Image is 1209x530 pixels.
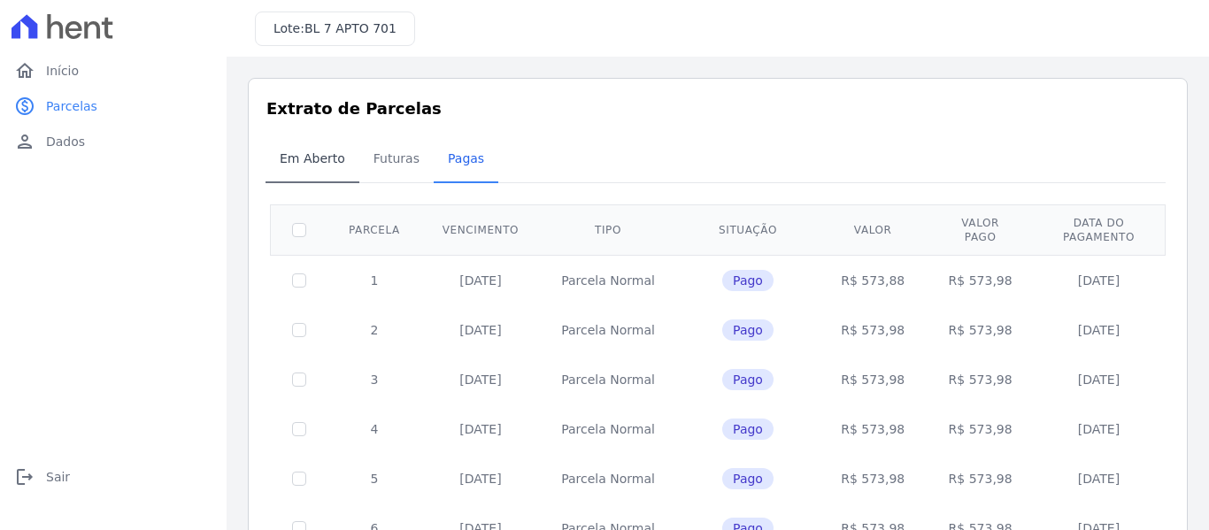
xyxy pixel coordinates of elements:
[540,404,676,454] td: Parcela Normal
[820,255,926,305] td: R$ 573,88
[1035,355,1163,404] td: [DATE]
[292,373,306,387] input: Só é possível selecionar pagamentos em aberto
[820,305,926,355] td: R$ 573,98
[327,255,421,305] td: 1
[46,97,97,115] span: Parcelas
[421,255,540,305] td: [DATE]
[540,255,676,305] td: Parcela Normal
[421,404,540,454] td: [DATE]
[14,466,35,488] i: logout
[540,454,676,503] td: Parcela Normal
[676,204,820,255] th: Situação
[421,355,540,404] td: [DATE]
[926,305,1035,355] td: R$ 573,98
[820,404,926,454] td: R$ 573,98
[926,454,1035,503] td: R$ 573,98
[722,270,774,291] span: Pago
[722,369,774,390] span: Pago
[269,141,356,176] span: Em Aberto
[437,141,495,176] span: Pagas
[14,60,35,81] i: home
[292,422,306,436] input: Só é possível selecionar pagamentos em aberto
[292,323,306,337] input: Só é possível selecionar pagamentos em aberto
[46,468,70,486] span: Sair
[46,62,79,80] span: Início
[820,355,926,404] td: R$ 573,98
[327,204,421,255] th: Parcela
[926,255,1035,305] td: R$ 573,98
[722,468,774,489] span: Pago
[421,305,540,355] td: [DATE]
[926,404,1035,454] td: R$ 573,98
[926,355,1035,404] td: R$ 573,98
[7,124,219,159] a: personDados
[14,96,35,117] i: paid
[421,204,540,255] th: Vencimento
[292,472,306,486] input: Só é possível selecionar pagamentos em aberto
[421,454,540,503] td: [DATE]
[820,204,926,255] th: Valor
[14,131,35,152] i: person
[327,404,421,454] td: 4
[46,133,85,150] span: Dados
[540,204,676,255] th: Tipo
[327,305,421,355] td: 2
[7,459,219,495] a: logoutSair
[273,19,397,38] h3: Lote:
[7,53,219,88] a: homeInício
[434,137,498,183] a: Pagas
[1035,404,1163,454] td: [DATE]
[7,88,219,124] a: paidParcelas
[327,454,421,503] td: 5
[926,204,1035,255] th: Valor pago
[540,305,676,355] td: Parcela Normal
[266,137,359,183] a: Em Aberto
[1035,305,1163,355] td: [DATE]
[1035,454,1163,503] td: [DATE]
[359,137,434,183] a: Futuras
[722,419,774,440] span: Pago
[292,273,306,288] input: Só é possível selecionar pagamentos em aberto
[722,319,774,341] span: Pago
[1035,204,1163,255] th: Data do pagamento
[363,141,430,176] span: Futuras
[540,355,676,404] td: Parcela Normal
[820,454,926,503] td: R$ 573,98
[304,21,397,35] span: BL 7 APTO 701
[327,355,421,404] td: 3
[1035,255,1163,305] td: [DATE]
[266,96,1169,120] h3: Extrato de Parcelas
